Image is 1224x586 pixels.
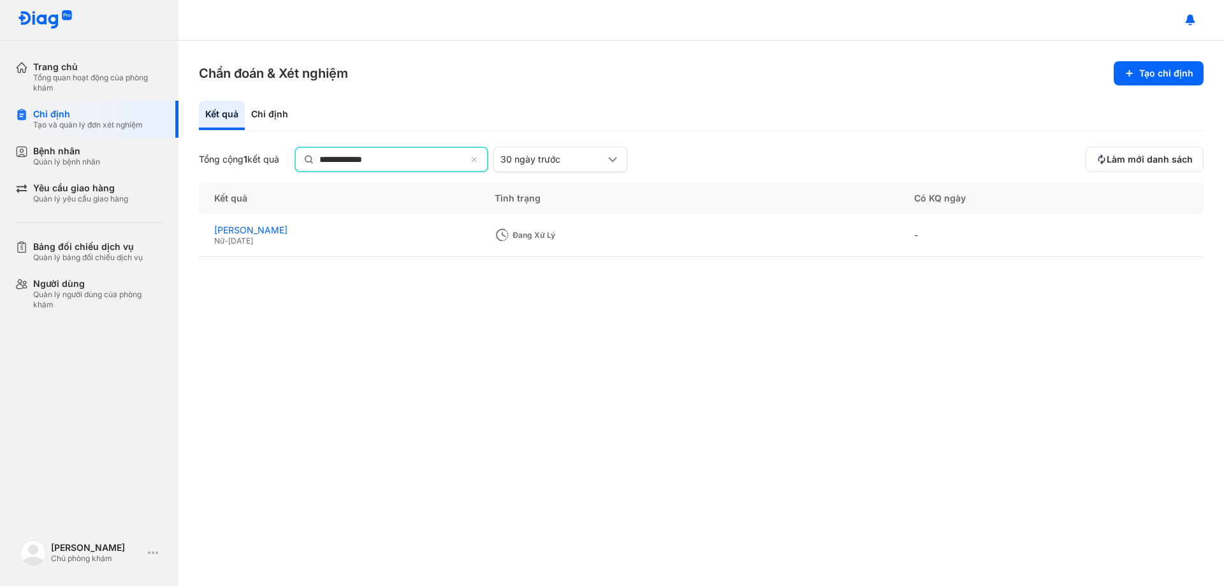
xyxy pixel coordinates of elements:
[244,154,247,165] span: 1
[33,253,143,263] div: Quản lý bảng đối chiếu dịch vụ
[33,145,100,157] div: Bệnh nhân
[224,236,228,245] span: -
[20,540,46,566] img: logo
[1107,154,1193,165] span: Làm mới danh sách
[214,224,464,236] div: [PERSON_NAME]
[228,236,253,245] span: [DATE]
[33,120,143,130] div: Tạo và quản lý đơn xét nghiệm
[199,154,279,165] div: Tổng cộng kết quả
[500,154,605,165] div: 30 ngày trước
[245,101,295,130] div: Chỉ định
[33,289,163,310] div: Quản lý người dùng của phòng khám
[199,101,245,130] div: Kết quả
[899,182,1121,214] div: Có KQ ngày
[479,182,899,214] div: Tình trạng
[18,10,73,30] img: logo
[33,241,143,253] div: Bảng đối chiếu dịch vụ
[199,182,479,214] div: Kết quả
[1086,147,1204,172] button: Làm mới danh sách
[33,182,128,194] div: Yêu cầu giao hàng
[33,278,163,289] div: Người dùng
[513,230,615,240] div: Đang xử lý
[33,73,163,93] div: Tổng quan hoạt động của phòng khám
[51,542,143,553] div: [PERSON_NAME]
[899,214,1121,257] div: -
[33,108,143,120] div: Chỉ định
[199,64,348,82] h3: Chẩn đoán & Xét nghiệm
[51,553,143,564] div: Chủ phòng khám
[33,61,163,73] div: Trang chủ
[33,157,100,167] div: Quản lý bệnh nhân
[33,194,128,204] div: Quản lý yêu cầu giao hàng
[1114,61,1204,85] button: Tạo chỉ định
[214,236,224,245] span: Nữ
